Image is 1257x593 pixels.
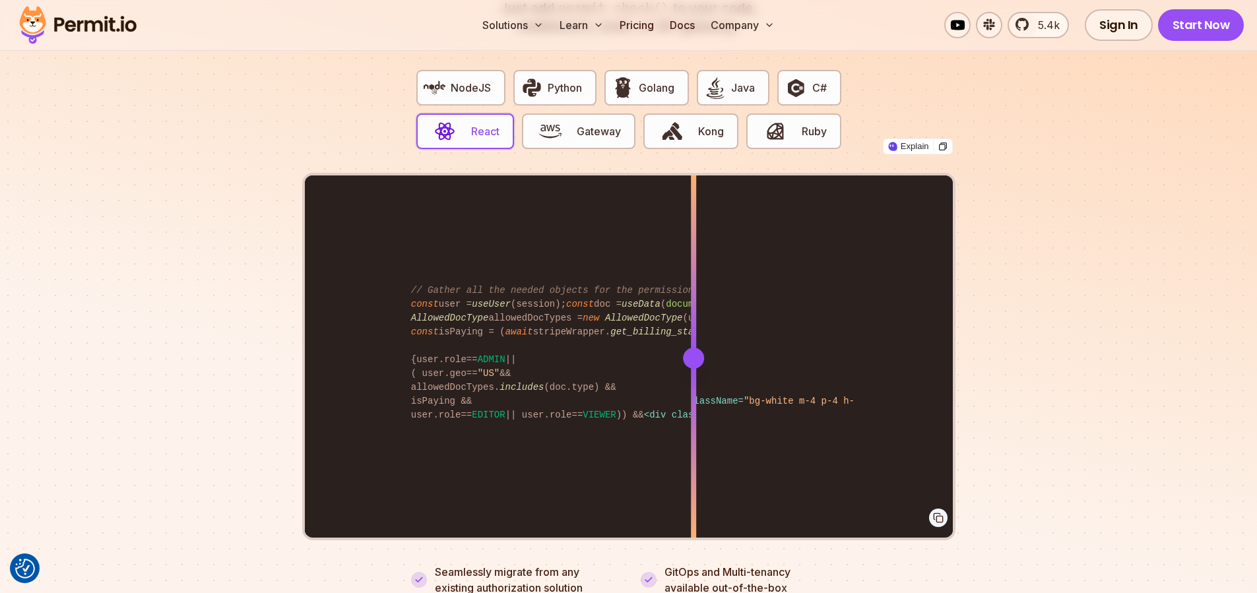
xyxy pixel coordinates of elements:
[402,273,855,433] code: user = (session); doc = ( ); allowedDocTypes = (user. ); isPaying = ( stripeWrapper. (user. )) ==...
[661,396,965,406] span: Document
[15,559,35,578] img: Revisit consent button
[15,559,35,578] button: Consent Preferences
[764,120,787,142] img: Ruby
[731,80,755,96] span: Java
[472,299,511,309] span: useUser
[548,80,582,96] span: Python
[450,368,467,379] span: geo
[672,410,722,420] span: className
[649,410,666,420] span: div
[550,410,572,420] span: role
[444,354,467,365] span: role
[644,410,872,420] span: < = >
[539,120,562,142] img: Gateway
[478,354,505,365] span: ADMIN
[785,77,807,99] img: C#
[705,12,780,38] button: Company
[666,299,710,309] span: document
[521,77,543,99] img: Python
[664,12,700,38] a: Docs
[744,396,882,406] span: "bg-white m-4 p-4 h-full"
[610,327,710,337] span: get_billing_status
[661,396,888,406] span: < = >
[622,299,661,309] span: useData
[471,123,500,139] span: React
[472,410,505,420] span: EDITOR
[411,313,489,323] span: AllowedDocType
[614,12,659,38] a: Pricing
[554,12,609,38] button: Learn
[577,123,621,139] span: Gateway
[644,410,949,420] span: Document
[451,80,491,96] span: NodeJS
[566,299,594,309] span: const
[571,382,594,392] span: type
[13,3,143,47] img: Permit logo
[583,410,616,420] span: VIEWER
[812,80,827,96] span: C#
[478,368,500,379] span: "US"
[439,410,461,420] span: role
[1008,12,1069,38] a: 5.4k
[1158,9,1244,41] a: Start Now
[411,299,439,309] span: const
[802,123,827,139] span: Ruby
[505,327,533,337] span: await
[1030,17,1060,33] span: 5.4k
[1085,9,1153,41] a: Sign In
[411,285,727,296] span: // Gather all the needed objects for the permission check
[688,396,738,406] span: className
[411,327,439,337] span: const
[434,120,456,142] img: React
[583,313,599,323] span: new
[704,77,726,99] img: Java
[477,12,549,38] button: Solutions
[605,313,683,323] span: AllowedDocType
[612,77,634,99] img: Golang
[661,120,684,142] img: Kong
[500,382,544,392] span: includes
[424,77,446,99] img: NodeJS
[639,80,674,96] span: Golang
[698,123,724,139] span: Kong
